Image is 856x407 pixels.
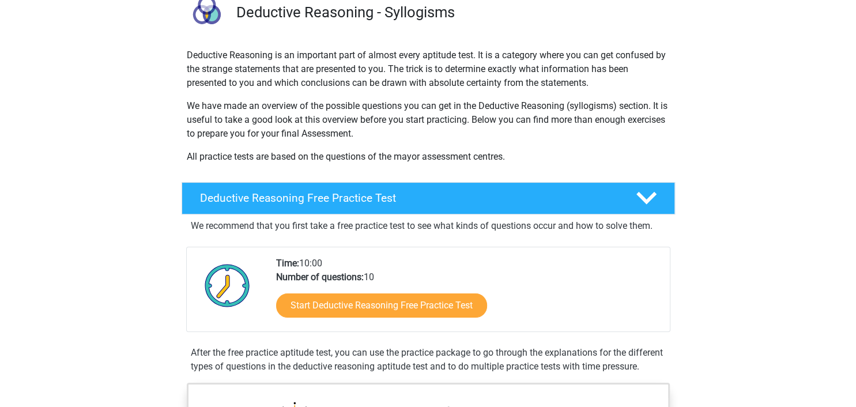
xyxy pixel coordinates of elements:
[276,293,487,318] a: Start Deductive Reasoning Free Practice Test
[236,3,666,21] h3: Deductive Reasoning - Syllogisms
[186,346,670,374] div: After the free practice aptitude test, you can use the practice package to go through the explana...
[276,272,364,282] b: Number of questions:
[187,48,670,90] p: Deductive Reasoning is an important part of almost every aptitude test. It is a category where yo...
[177,182,680,214] a: Deductive Reasoning Free Practice Test
[191,219,666,233] p: We recommend that you first take a free practice test to see what kinds of questions occur and ho...
[200,191,617,205] h4: Deductive Reasoning Free Practice Test
[276,258,299,269] b: Time:
[267,257,669,331] div: 10:00 10
[198,257,257,314] img: Clock
[187,150,670,164] p: All practice tests are based on the questions of the mayor assessment centres.
[187,99,670,141] p: We have made an overview of the possible questions you can get in the Deductive Reasoning (syllog...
